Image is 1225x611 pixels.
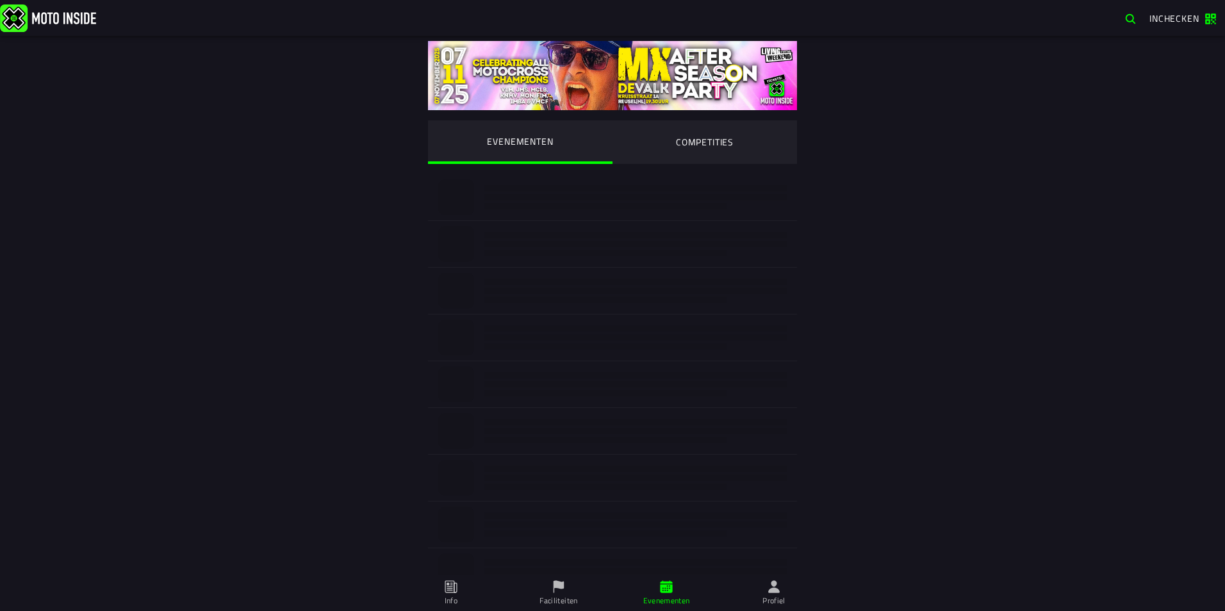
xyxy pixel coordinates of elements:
span: Inchecken [1149,12,1199,25]
ion-label: Faciliteiten [539,595,577,607]
ion-label: Profiel [762,595,785,607]
ion-label: Info [445,595,457,607]
ion-label: Evenementen [643,595,690,607]
img: yS2mQ5x6lEcu9W3BfYyVKNTZoCZvkN0rRC6TzDTC.jpg [428,41,797,110]
a: Inchecken [1143,7,1222,29]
